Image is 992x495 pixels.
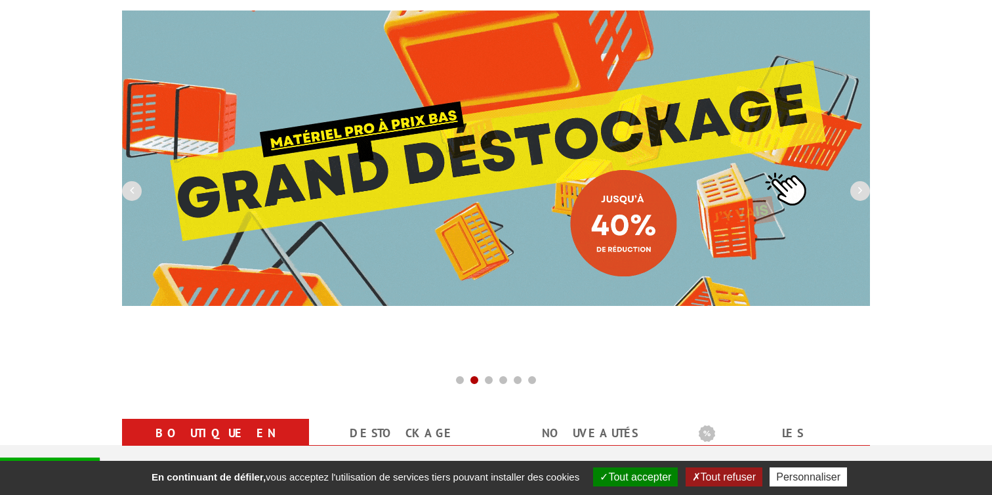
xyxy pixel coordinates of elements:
[145,471,586,483] span: vous acceptez l'utilisation de services tiers pouvant installer des cookies
[593,467,678,486] button: Tout accepter
[325,421,480,445] a: Destockage
[686,467,762,486] button: Tout refuser
[512,421,667,445] a: nouveautés
[138,421,293,469] a: Boutique en ligne
[770,467,847,486] button: Personnaliser (fenêtre modale)
[152,471,266,483] strong: En continuant de défiler,
[699,421,854,469] a: Les promotions
[699,421,863,448] b: Les promotions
